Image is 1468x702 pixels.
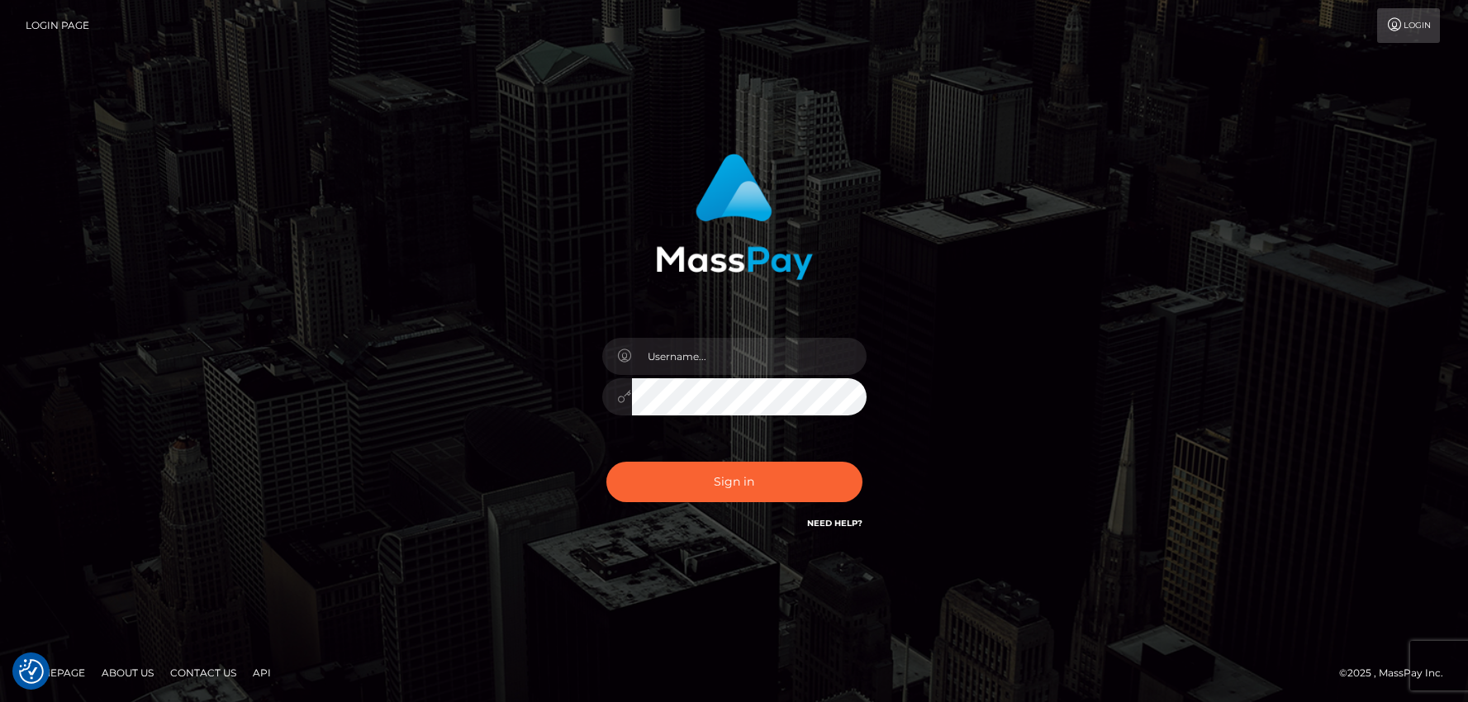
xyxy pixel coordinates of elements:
img: MassPay Login [656,154,813,280]
button: Consent Preferences [19,659,44,684]
a: Need Help? [807,518,862,529]
a: About Us [95,660,160,685]
input: Username... [632,338,867,375]
a: Login Page [26,8,89,43]
a: Homepage [18,660,92,685]
a: Contact Us [164,660,243,685]
button: Sign in [606,462,862,502]
img: Revisit consent button [19,659,44,684]
div: © 2025 , MassPay Inc. [1339,664,1456,682]
a: API [246,660,278,685]
a: Login [1377,8,1440,43]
